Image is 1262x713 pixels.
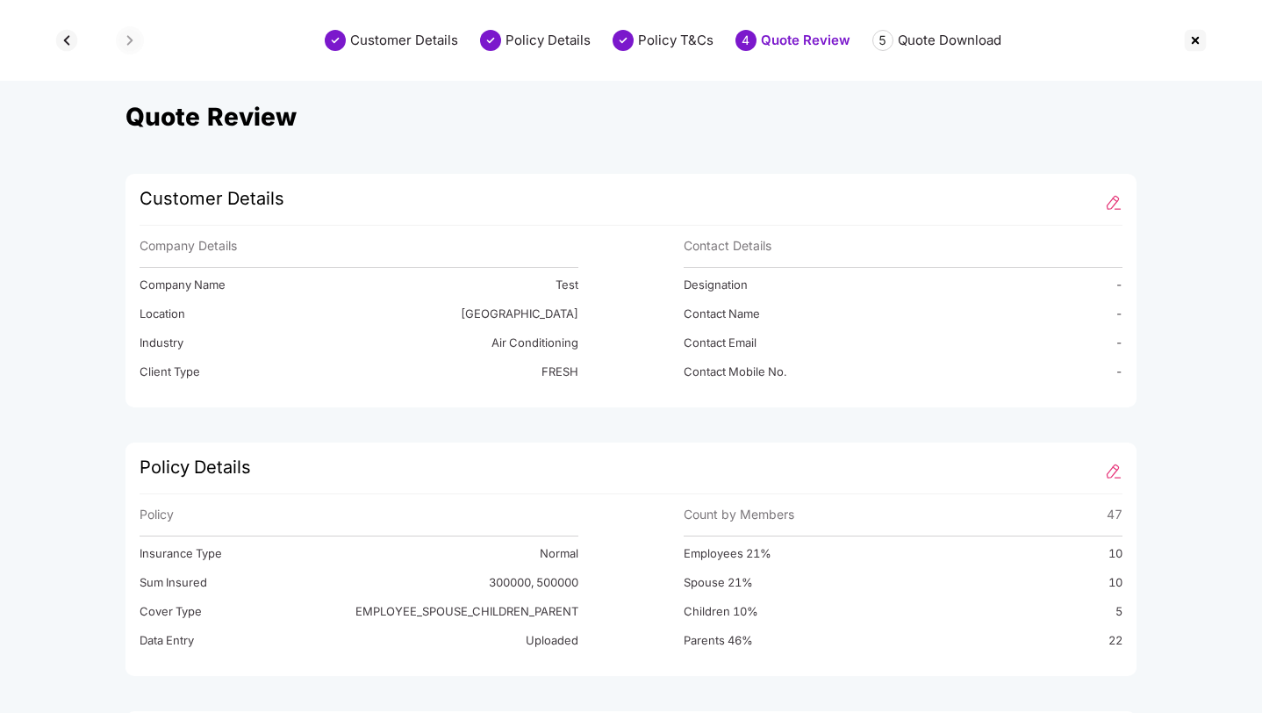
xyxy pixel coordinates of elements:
div: - [1115,364,1122,378]
div: Cover Type [140,604,202,618]
div: Designation [684,277,748,292]
img: svg+xml;base64,PHN2ZyBpZD0iQmFjay0zMngzMiIgeG1sbnM9Imh0dHA6Ly93d3cudzMub3JnLzIwMDAvc3ZnIiB3aWR0aD... [53,26,81,54]
img: svg+xml;base64,PHN2ZyBpZD0iRWRpdC0zMngzMiIgeG1sbnM9Imh0dHA6Ly93d3cudzMub3JnLzIwMDAvc3ZnIiB3aWR0aD... [1105,194,1122,212]
div: Data Entry [140,633,194,647]
img: svg+xml;base64,PHN2ZyBpZD0iU3RlcC1Eb25lLTMyeDMyIiB4bWxucz0iaHR0cDovL3d3dy53My5vcmcvMjAwMC9zdmciIH... [480,30,501,51]
div: Test [556,277,578,292]
div: Location [140,306,185,320]
div: Quote Download [898,32,1001,49]
div: Company Details [140,238,237,253]
img: svg+xml;base64,PHN2ZyBpZD0iQ3Jvc3MtMzJ4MzIiIHhtbG5zPSJodHRwOi8vd3d3LnczLm9yZy8yMDAwL3N2ZyIgd2lkdG... [1181,26,1209,54]
div: Policy Details [506,32,591,49]
div: Normal [540,546,578,560]
div: - [1115,306,1122,320]
img: svg+xml;base64,PHN2ZyBpZD0iU3RlcC1Eb25lLTMyeDMyIiB4bWxucz0iaHR0cDovL3d3dy53My5vcmcvMjAwMC9zdmciIH... [613,30,634,51]
div: [GEOGRAPHIC_DATA] [461,306,578,320]
div: 4 [735,30,756,51]
div: FRESH [541,364,578,378]
div: 5 [1115,604,1122,618]
div: Quote Review [761,32,850,49]
img: svg+xml;base64,PHN2ZyBpZD0iRWRpdC0zMngzMiIgeG1sbnM9Imh0dHA6Ly93d3cudzMub3JnLzIwMDAvc3ZnIiB3aWR0aD... [1105,463,1122,480]
div: Contact Email [684,335,756,349]
span: Customer Details [140,188,284,218]
span: Policy Details [140,457,251,486]
div: 47 [1107,507,1122,522]
div: Policy T&Cs [638,32,713,49]
div: Air Conditioning [491,335,578,349]
div: - [1115,277,1122,292]
div: EMPLOYEE_SPOUSE_CHILDREN_PARENT [355,604,578,618]
div: Contact Mobile No. [684,364,786,378]
div: 300000, 500000 [489,575,578,589]
div: Count by Members [684,507,794,522]
div: Children 10% [684,604,758,618]
div: Customer Details [350,32,458,49]
div: Company Name [140,277,226,292]
div: Spouse 21% [684,575,753,589]
img: svg+xml;base64,PHN2ZyBpZD0iU3RlcC1Eb25lLTMyeDMyIiB4bWxucz0iaHR0cDovL3d3dy53My5vcmcvMjAwMC9zdmciIH... [325,30,346,51]
div: 10 [1108,575,1122,589]
div: 22 [1108,633,1122,647]
div: Quote Review [125,81,1137,167]
div: Uploaded [526,633,578,647]
div: Industry [140,335,183,349]
div: Sum Insured [140,575,207,589]
div: 10 [1108,546,1122,560]
div: Contact Name [684,306,760,320]
div: Policy [140,507,174,522]
div: Insurance Type [140,546,222,560]
div: Client Type [140,364,200,378]
div: - [1115,335,1122,349]
div: 5 [872,30,893,51]
div: Employees 21% [684,546,771,560]
div: Contact Details [684,238,771,253]
div: Parents 46% [684,633,753,647]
